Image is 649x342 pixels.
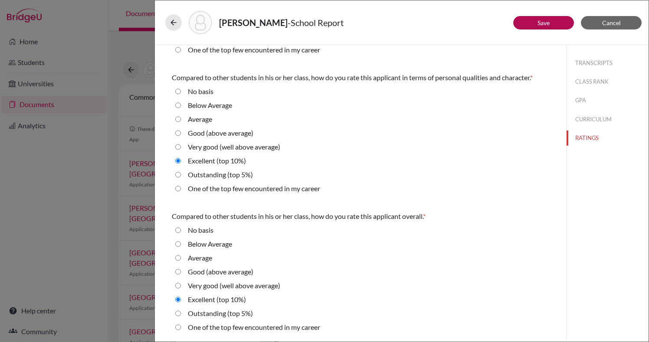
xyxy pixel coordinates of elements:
button: GPA [567,93,649,108]
span: Compared to other students in his or her class, how do you rate this applicant in terms of person... [172,73,530,81]
label: Good (above average) [188,128,253,138]
label: Below Average [188,100,232,111]
label: One of the top few encountered in my career [188,183,320,194]
strong: [PERSON_NAME] [219,17,288,28]
label: Outstanding (top 5%) [188,308,253,319]
button: CLASS RANK [567,74,649,89]
label: One of the top few encountered in my career [188,322,320,332]
label: Good (above average) [188,267,253,277]
span: - School Report [288,17,344,28]
button: CURRICULUM [567,112,649,127]
label: Average [188,253,212,263]
span: Compared to other students in his or her class, how do you rate this applicant overall. [172,212,423,220]
label: Very good (well above average) [188,280,280,291]
label: No basis [188,86,213,97]
label: Average [188,114,212,124]
button: TRANSCRIPTS [567,55,649,71]
label: Excellent (top 10%) [188,156,246,166]
label: Below Average [188,239,232,249]
label: One of the top few encountered in my career [188,45,320,55]
label: No basis [188,225,213,235]
label: Outstanding (top 5%) [188,169,253,180]
button: RATINGS [567,130,649,146]
label: Excellent (top 10%) [188,294,246,305]
label: Very good (well above average) [188,142,280,152]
